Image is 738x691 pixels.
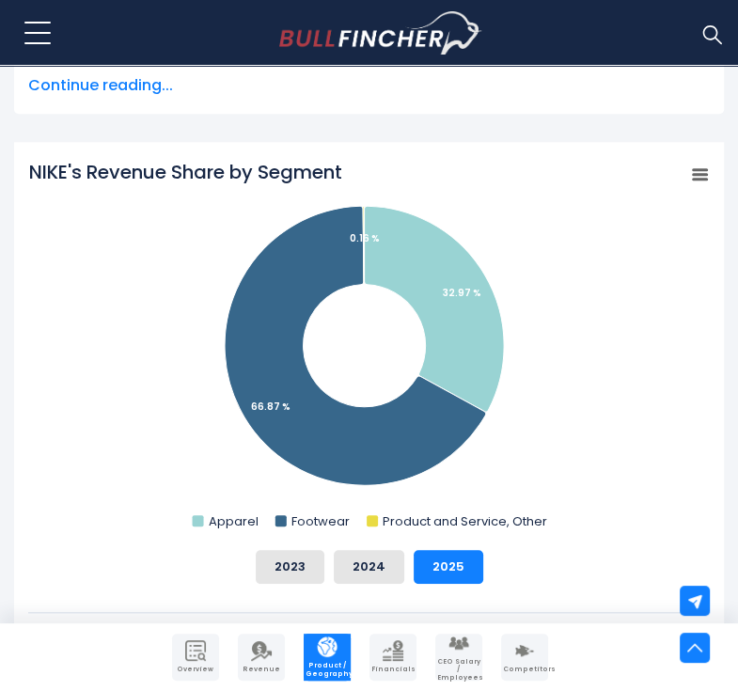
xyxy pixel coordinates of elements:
[291,512,350,530] text: Footwear
[256,550,324,584] button: 2023
[28,74,710,97] span: Continue reading...
[501,634,548,681] a: Company Competitors
[306,662,349,678] span: Product / Geography
[437,658,480,682] span: CEO Salary / Employees
[251,400,290,414] tspan: 66.87 %
[371,666,415,673] span: Financials
[279,11,482,55] img: Bullfincher logo
[172,634,219,681] a: Company Overview
[350,231,380,245] tspan: 0.16 %
[414,550,483,584] button: 2025
[503,666,546,673] span: Competitors
[29,159,342,185] tspan: NIKE's Revenue Share by Segment
[435,634,482,681] a: Company Employees
[28,159,710,535] svg: NIKE's Revenue Share by Segment
[369,634,416,681] a: Company Financials
[209,512,259,530] text: Apparel
[383,512,547,530] text: Product and Service, Other
[279,11,481,55] a: Go to homepage
[240,666,283,673] span: Revenue
[174,666,217,673] span: Overview
[334,550,404,584] button: 2024
[304,634,351,681] a: Company Product/Geography
[443,286,481,300] tspan: 32.97 %
[238,634,285,681] a: Company Revenue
